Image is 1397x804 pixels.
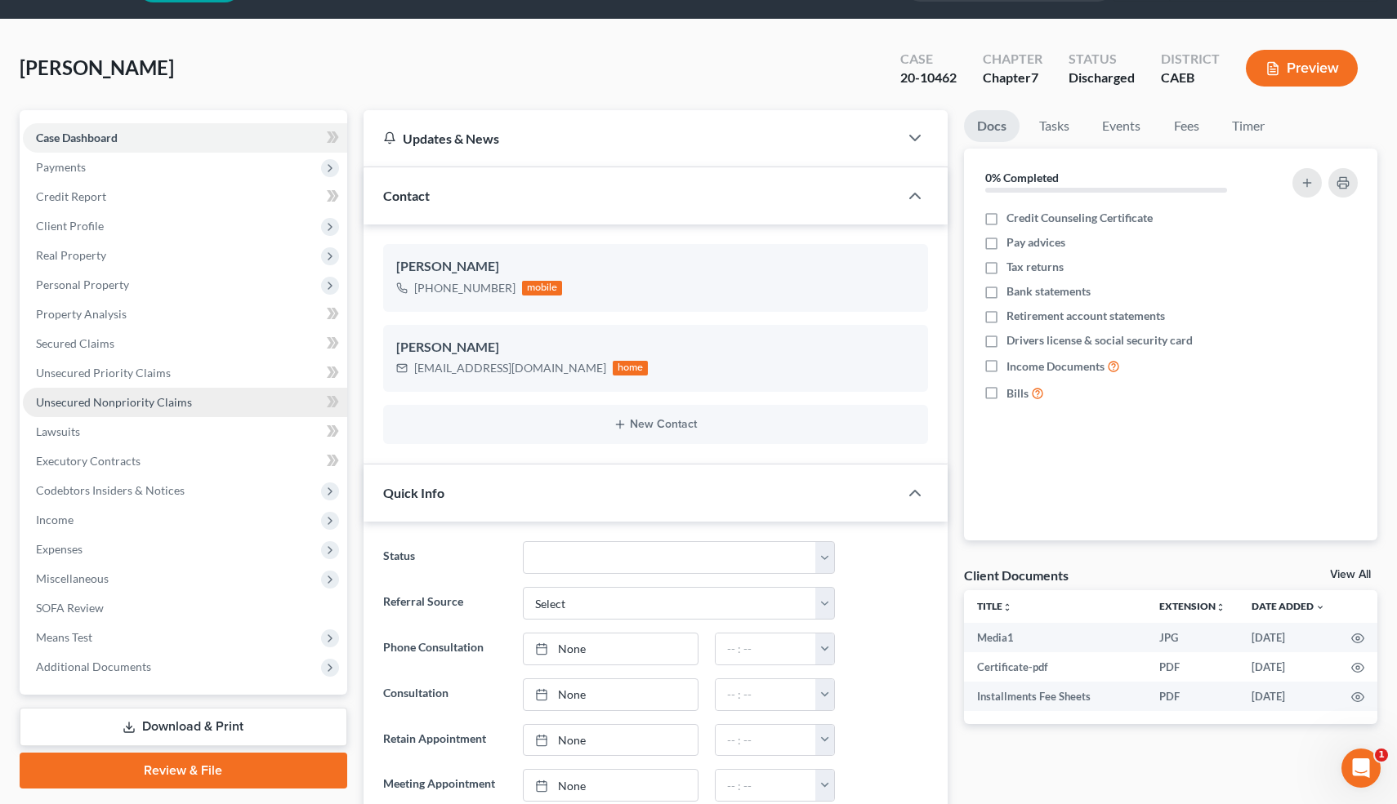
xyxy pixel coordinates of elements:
a: Review & File [20,753,347,788]
span: Pay advices [1006,234,1065,251]
a: Secured Claims [23,329,347,358]
div: Discharged [1069,69,1135,87]
span: Property Analysis [36,307,127,321]
a: Date Added expand_more [1252,600,1325,612]
a: None [524,633,697,664]
a: Case Dashboard [23,123,347,153]
td: PDF [1146,652,1239,682]
td: Certificate-pdf [964,652,1146,682]
td: Installments Fee Sheets [964,682,1146,711]
span: Tax returns [1006,259,1064,275]
span: Codebtors Insiders & Notices [36,483,185,497]
span: Quick Info [383,485,444,500]
div: CAEB [1161,69,1220,87]
label: Retain Appointment [375,724,516,757]
div: [EMAIL_ADDRESS][DOMAIN_NAME] [414,360,606,376]
span: SOFA Review [36,601,104,615]
div: Chapter [983,69,1042,87]
a: Lawsuits [23,417,347,446]
div: Chapter [983,50,1042,69]
span: Unsecured Priority Claims [36,366,171,380]
span: Miscellaneous [36,571,109,585]
i: unfold_more [1002,602,1012,612]
strong: 0% Completed [985,171,1059,184]
span: 7 [1031,69,1038,85]
div: mobile [522,281,563,295]
a: None [524,725,697,756]
span: Payments [36,160,86,174]
div: 20-10462 [900,69,957,87]
a: Timer [1219,110,1278,142]
label: Phone Consultation [375,633,516,665]
input: -- : -- [716,725,816,756]
div: Updates & News [383,130,880,147]
span: Case Dashboard [36,131,118,144]
a: Executory Contracts [23,446,347,476]
a: Download & Print [20,708,347,746]
span: Income [36,513,74,526]
a: Unsecured Priority Claims [23,358,347,388]
i: unfold_more [1216,602,1225,612]
label: Status [375,541,516,574]
span: Credit Counseling Certificate [1006,210,1153,226]
div: Status [1069,50,1135,69]
span: Real Property [36,248,106,262]
span: 1 [1375,748,1388,762]
span: Means Test [36,630,92,644]
div: [PERSON_NAME] [396,338,916,358]
iframe: Intercom live chat [1341,748,1381,788]
a: None [524,679,697,710]
span: Personal Property [36,278,129,291]
span: Bills [1006,385,1029,402]
span: [PERSON_NAME] [20,56,174,79]
button: New Contact [396,418,916,431]
span: Expenses [36,542,83,556]
span: Contact [383,188,430,203]
span: Income Documents [1006,358,1105,375]
input: -- : -- [716,679,816,710]
span: Client Profile [36,219,104,233]
td: PDF [1146,682,1239,711]
label: Consultation [375,678,516,711]
a: Events [1089,110,1154,142]
span: Unsecured Nonpriority Claims [36,395,192,409]
span: Credit Report [36,189,106,203]
a: Docs [964,110,1020,142]
td: [DATE] [1239,652,1338,682]
a: Tasks [1026,110,1082,142]
a: View All [1330,569,1371,580]
div: District [1161,50,1220,69]
a: Property Analysis [23,300,347,329]
div: [PHONE_NUMBER] [414,280,516,296]
td: Media1 [964,623,1146,652]
a: Unsecured Nonpriority Claims [23,388,347,417]
a: Credit Report [23,182,347,211]
a: Titleunfold_more [977,600,1012,612]
i: expand_more [1315,602,1325,612]
div: Client Documents [964,566,1069,584]
input: -- : -- [716,770,816,801]
span: Lawsuits [36,424,80,438]
span: Drivers license & social security card [1006,332,1193,349]
div: [PERSON_NAME] [396,257,916,277]
div: home [613,361,649,375]
span: Retirement account statements [1006,308,1165,324]
a: SOFA Review [23,593,347,623]
span: Bank statements [1006,283,1091,300]
input: -- : -- [716,633,816,664]
span: Secured Claims [36,336,114,350]
button: Preview [1246,50,1358,87]
a: None [524,770,697,801]
label: Meeting Appointment [375,769,516,802]
div: Case [900,50,957,69]
td: JPG [1146,623,1239,652]
a: Extensionunfold_more [1159,600,1225,612]
td: [DATE] [1239,623,1338,652]
label: Referral Source [375,587,516,620]
span: Executory Contracts [36,454,141,468]
td: [DATE] [1239,682,1338,711]
a: Fees [1160,110,1212,142]
span: Additional Documents [36,660,151,673]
